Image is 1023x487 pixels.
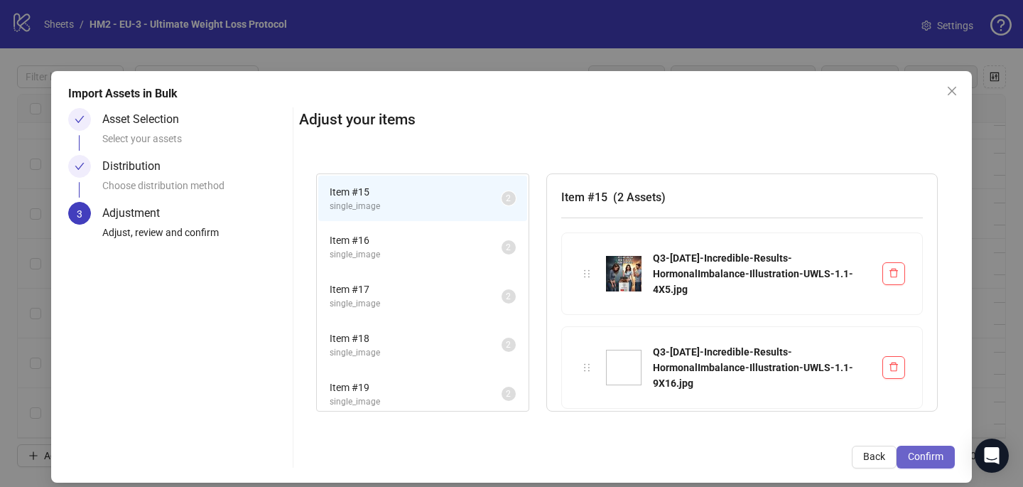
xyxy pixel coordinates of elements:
span: Back [863,451,885,462]
span: 2 [506,291,511,301]
div: Open Intercom Messenger [975,439,1009,473]
span: single_image [330,200,502,213]
span: single_image [330,395,502,409]
div: Q3-[DATE]-Incredible-Results-HormonalImbalance-Illustration-UWLS-1.1-9X16.jpg [653,344,871,391]
div: Distribution [102,155,172,178]
div: Asset Selection [102,108,190,131]
sup: 2 [502,338,516,352]
div: Adjust, review and confirm [102,225,287,249]
span: 2 [506,389,511,399]
button: Delete [882,262,905,285]
span: 2 [506,193,511,203]
img: Q3-09-SEP-2025-Incredible-Results-HormonalImbalance-Illustration-UWLS-1.1-4X5.jpg [606,256,642,291]
sup: 2 [502,191,516,205]
div: holder [579,360,595,375]
h2: Adjust your items [299,108,955,132]
button: Back [852,446,897,469]
span: 2 [506,340,511,350]
button: Confirm [897,446,955,469]
img: Q3-09-SEP-2025-Incredible-Results-HormonalImbalance-Illustration-UWLS-1.1-9X16.jpg [606,350,642,385]
span: check [75,161,85,171]
span: holder [582,269,592,279]
sup: 2 [502,289,516,304]
div: Adjustment [102,202,171,225]
span: 3 [77,208,82,220]
span: Item # 18 [330,331,502,346]
span: Confirm [908,451,943,462]
h3: Item # 15 [561,188,923,206]
span: single_image [330,248,502,262]
span: single_image [330,297,502,311]
span: Item # 19 [330,380,502,395]
div: Choose distribution method [102,178,287,202]
span: Item # 16 [330,232,502,248]
span: check [75,114,85,124]
span: ( 2 Assets ) [613,191,666,204]
span: Item # 17 [330,282,502,297]
span: close [946,85,958,97]
button: Close [941,80,963,102]
span: delete [889,268,899,278]
div: holder [579,266,595,282]
div: Import Assets in Bulk [68,85,955,102]
span: delete [889,362,899,372]
div: Q3-[DATE]-Incredible-Results-HormonalImbalance-Illustration-UWLS-1.1-4X5.jpg [653,250,871,297]
sup: 2 [502,387,516,401]
div: Select your assets [102,131,287,155]
span: Item # 15 [330,184,502,200]
span: single_image [330,346,502,360]
span: 2 [506,242,511,252]
span: holder [582,363,592,373]
sup: 2 [502,240,516,255]
button: Delete [882,356,905,379]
